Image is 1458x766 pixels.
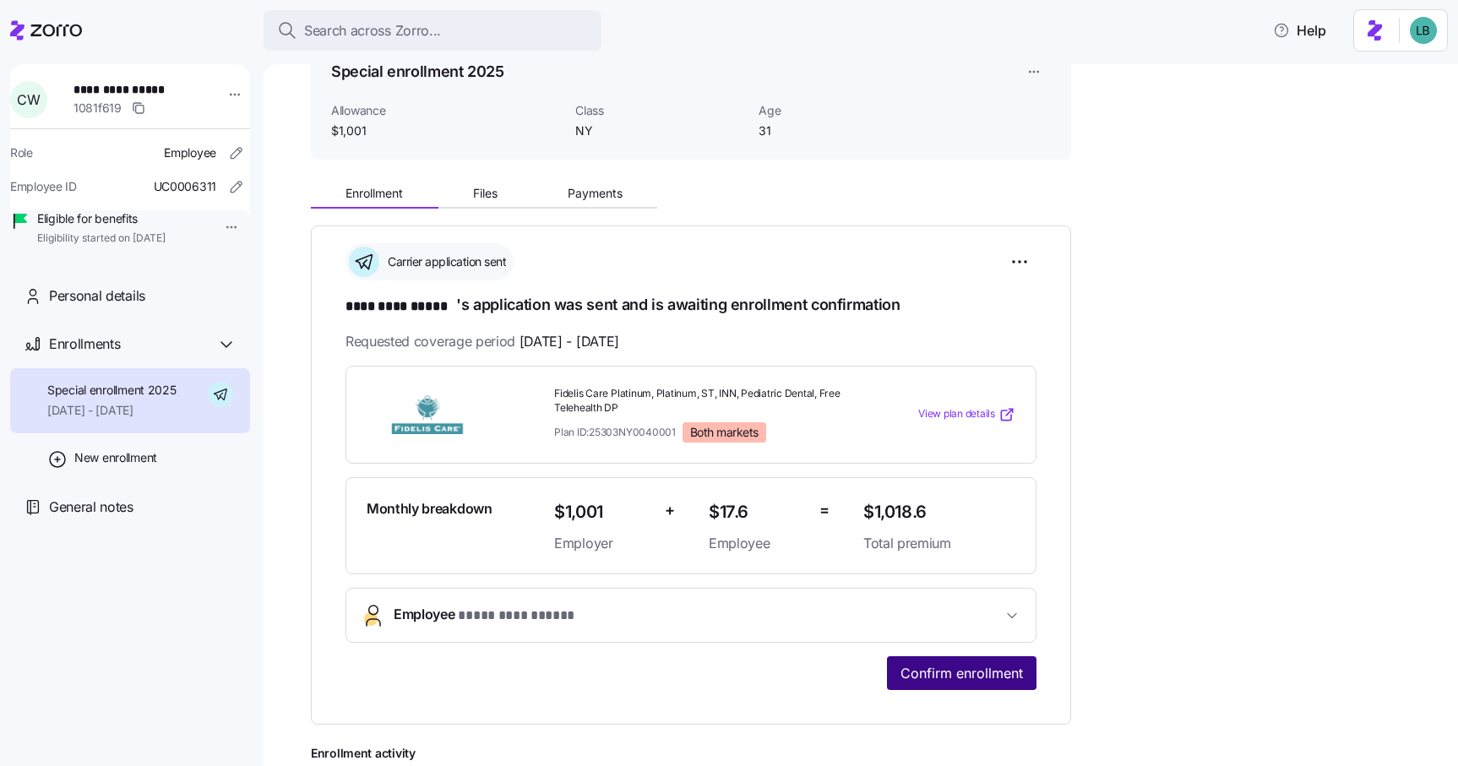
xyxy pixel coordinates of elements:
h1: Special enrollment 2025 [331,61,504,82]
span: Role [10,144,33,161]
span: C W [17,93,40,106]
span: General notes [49,497,133,518]
span: Eligible for benefits [37,210,166,227]
span: Personal details [49,285,145,307]
span: Employee [164,144,216,161]
span: Employee ID [10,178,77,195]
span: Age [759,102,928,119]
button: Help [1259,14,1340,47]
span: Allowance [331,102,562,119]
span: $1,001 [554,498,651,526]
span: 1081f619 [73,100,122,117]
span: Total premium [863,533,1015,554]
span: Employee [394,604,575,627]
button: Confirm enrollment [887,656,1036,690]
span: Enrollment [345,187,403,199]
span: Employee [709,533,806,554]
span: Plan ID: 25303NY0040001 [554,425,676,439]
span: $1,001 [331,122,562,139]
img: 55738f7c4ee29e912ff6c7eae6e0401b [1410,17,1437,44]
span: Enrollment activity [311,745,1071,762]
span: $17.6 [709,498,806,526]
span: Fidelis Care Platinum, Platinum, ST, INN, Pediatric Dental, Free Telehealth DP [554,387,850,416]
h1: 's application was sent and is awaiting enrollment confirmation [345,294,1036,318]
span: UC0006311 [154,178,216,195]
span: Search across Zorro... [304,20,441,41]
span: $1,018.6 [863,498,1015,526]
span: 31 [759,122,928,139]
span: [DATE] - [DATE] [520,331,619,352]
span: Files [473,187,498,199]
span: Requested coverage period [345,331,619,352]
a: View plan details [918,406,1015,423]
span: Monthly breakdown [367,498,492,519]
span: Eligibility started on [DATE] [37,231,166,246]
span: NY [575,122,745,139]
span: Confirm enrollment [900,663,1023,683]
img: Fidelis Care [367,395,488,434]
span: Class [575,102,745,119]
span: Enrollments [49,334,120,355]
span: View plan details [918,406,995,422]
span: + [665,498,675,523]
button: Search across Zorro... [264,10,601,51]
span: Special enrollment 2025 [47,382,177,399]
span: Payments [568,187,623,199]
span: = [819,498,830,523]
span: Employer [554,533,651,554]
span: [DATE] - [DATE] [47,402,177,419]
span: Both markets [690,425,759,440]
span: Help [1273,20,1326,41]
span: Carrier application sent [383,253,506,270]
span: New enrollment [74,449,157,466]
